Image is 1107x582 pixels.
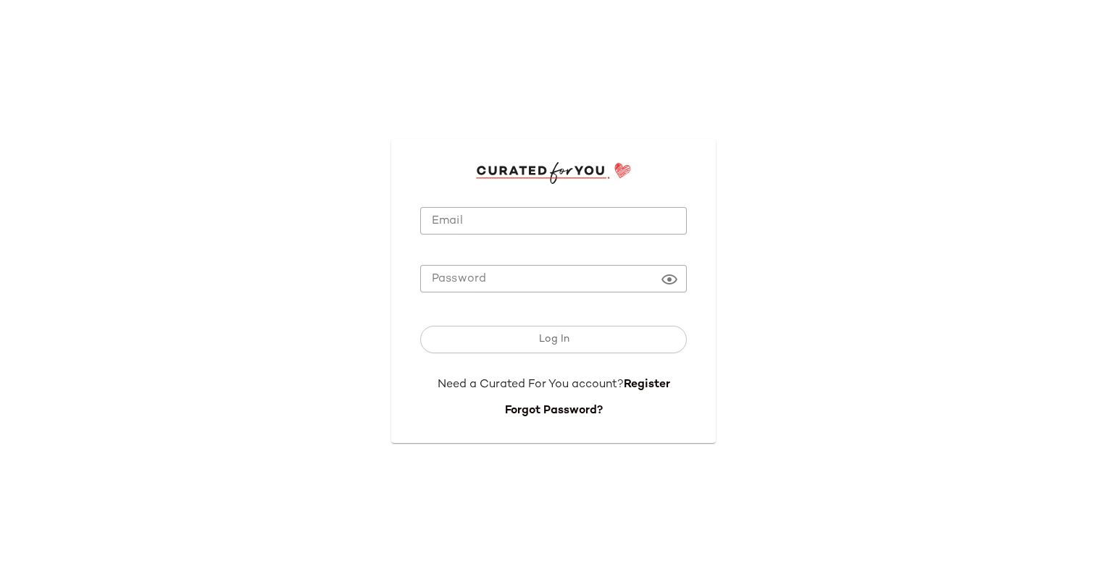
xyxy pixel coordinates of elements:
span: Need a Curated For You account? [438,379,624,391]
a: Forgot Password? [505,405,603,417]
img: cfy_login_logo.DGdB1djN.svg [476,162,632,184]
span: Log In [538,334,569,345]
button: Log In [420,326,687,353]
a: Register [624,379,670,391]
